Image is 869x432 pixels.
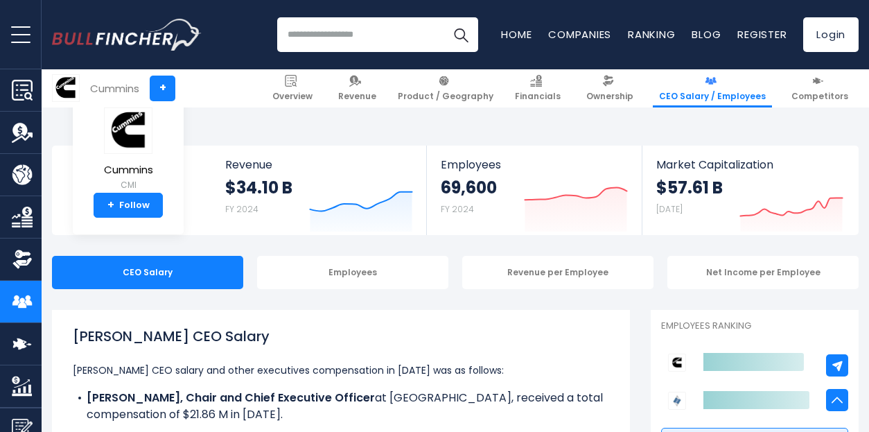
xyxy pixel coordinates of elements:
a: Product / Geography [392,69,500,107]
a: Home [501,27,532,42]
li: at [GEOGRAPHIC_DATA], received a total compensation of $21.86 M in [DATE]. [73,390,609,423]
a: Ranking [628,27,675,42]
a: Revenue [332,69,383,107]
small: [DATE] [656,203,683,215]
a: Register [737,27,787,42]
div: CEO Salary [52,256,243,289]
span: Revenue [338,91,376,102]
span: Ownership [586,91,633,102]
a: Financials [509,69,567,107]
a: +Follow [94,193,163,218]
img: CMI logo [104,107,152,154]
div: Cummins [90,80,139,96]
a: Overview [266,69,319,107]
a: Companies [548,27,611,42]
span: CEO Salary / Employees [659,91,766,102]
a: Market Capitalization $57.61 B [DATE] [642,146,857,235]
span: Product / Geography [398,91,493,102]
div: Net Income per Employee [667,256,859,289]
a: CEO Salary / Employees [653,69,772,107]
small: CMI [104,179,153,191]
img: CMI logo [53,75,79,101]
a: Ownership [580,69,640,107]
img: Bullfincher logo [52,19,202,51]
div: Employees [257,256,448,289]
small: FY 2024 [441,203,474,215]
a: Blog [692,27,721,42]
img: Ownership [12,249,33,270]
p: Employees Ranking [661,320,848,332]
span: Overview [272,91,313,102]
b: [PERSON_NAME], Chair and Chief Executive Officer [87,390,375,406]
strong: $34.10 B [225,177,292,198]
a: Login [803,17,859,52]
span: Revenue [225,158,413,171]
button: Search [444,17,478,52]
span: Market Capitalization [656,158,843,171]
a: Cummins CMI [103,107,154,193]
img: Emerson Electric Co. competitors logo [668,392,686,410]
a: Revenue $34.10 B FY 2024 [211,146,427,235]
strong: + [107,199,114,211]
span: Competitors [791,91,848,102]
p: [PERSON_NAME] CEO salary and other executives compensation in [DATE] was as follows: [73,362,609,379]
img: Cummins competitors logo [668,354,686,372]
small: FY 2024 [225,203,258,215]
a: Go to homepage [52,19,201,51]
div: Revenue per Employee [462,256,653,289]
a: + [150,76,175,101]
strong: 69,600 [441,177,497,198]
strong: $57.61 B [656,177,723,198]
a: Competitors [785,69,854,107]
span: Employees [441,158,627,171]
h1: [PERSON_NAME] CEO Salary [73,326,609,347]
a: Employees 69,600 FY 2024 [427,146,641,235]
span: Cummins [104,164,153,176]
span: Financials [515,91,561,102]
